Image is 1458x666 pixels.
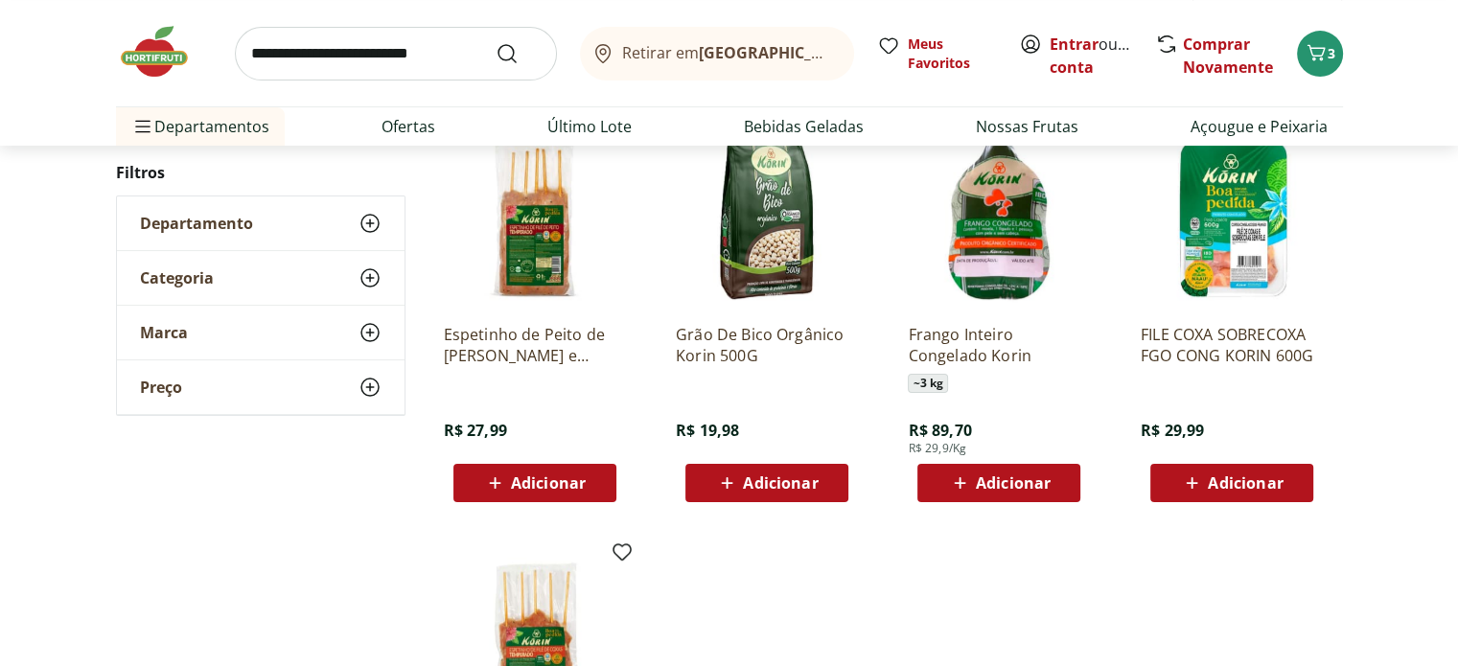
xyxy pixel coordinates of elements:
[676,126,858,309] img: Grão De Bico Orgânico Korin 500G
[1297,31,1343,77] button: Carrinho
[444,324,626,366] a: Espetinho de Peito de [PERSON_NAME] e Congelado Korin 400g
[117,360,405,414] button: Preço
[511,475,586,491] span: Adicionar
[1141,126,1323,309] img: FILE COXA SOBRECOXA FGO CONG KORIN 600G
[685,464,848,502] button: Adicionar
[580,27,854,80] button: Retirar em[GEOGRAPHIC_DATA]/[GEOGRAPHIC_DATA]
[676,324,858,366] a: Grão De Bico Orgânico Korin 500G
[547,115,632,138] a: Último Lote
[140,214,253,233] span: Departamento
[235,27,557,80] input: search
[140,323,188,342] span: Marca
[131,103,154,149] button: Menu
[1183,34,1273,78] a: Comprar Novamente
[117,251,405,305] button: Categoria
[676,420,739,441] span: R$ 19,98
[917,464,1080,502] button: Adicionar
[908,34,996,73] span: Meus Favoritos
[908,374,948,393] span: ~ 3 kg
[140,268,214,287] span: Categoria
[877,34,996,73] a: Meus Favoritos
[1141,324,1323,366] a: FILE COXA SOBRECOXA FGO CONG KORIN 600G
[444,420,507,441] span: R$ 27,99
[1050,34,1155,78] a: Criar conta
[743,475,818,491] span: Adicionar
[444,126,626,309] img: Espetinho de Peito de Frango Temperado e Congelado Korin 400g
[1050,34,1099,55] a: Entrar
[116,153,405,192] h2: Filtros
[744,115,864,138] a: Bebidas Geladas
[140,378,182,397] span: Preço
[1191,115,1328,138] a: Açougue e Peixaria
[131,103,269,149] span: Departamentos
[1050,33,1135,79] span: ou
[1208,475,1283,491] span: Adicionar
[908,126,1090,309] img: Frango Inteiro Congelado Korin
[908,324,1090,366] a: Frango Inteiro Congelado Korin
[1150,464,1313,502] button: Adicionar
[382,115,435,138] a: Ofertas
[908,420,971,441] span: R$ 89,70
[1141,420,1204,441] span: R$ 29,99
[976,475,1051,491] span: Adicionar
[622,44,834,61] span: Retirar em
[908,441,966,456] span: R$ 29,9/Kg
[117,306,405,359] button: Marca
[117,196,405,250] button: Departamento
[453,464,616,502] button: Adicionar
[1328,44,1335,62] span: 3
[976,115,1078,138] a: Nossas Frutas
[699,42,1022,63] b: [GEOGRAPHIC_DATA]/[GEOGRAPHIC_DATA]
[496,42,542,65] button: Submit Search
[116,23,212,80] img: Hortifruti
